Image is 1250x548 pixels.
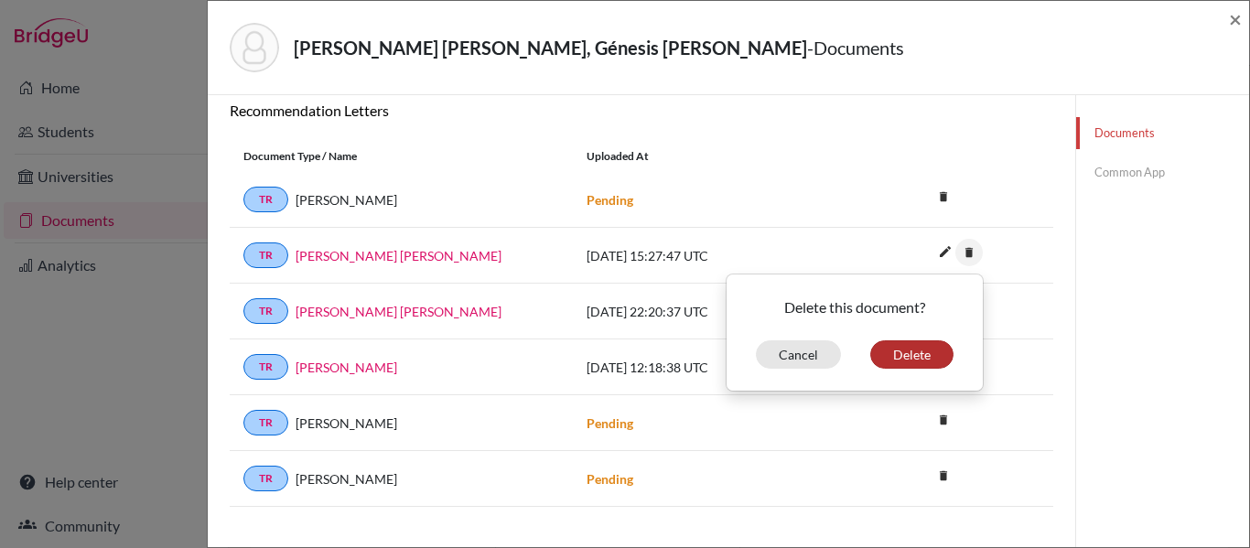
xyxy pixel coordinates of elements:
p: Delete this document? [741,296,968,318]
a: delete [930,465,957,489]
strong: Pending [587,192,633,208]
a: Documents [1076,117,1249,149]
a: TR [243,466,288,491]
strong: Pending [587,415,633,431]
a: delete [930,409,957,434]
div: delete [726,274,984,392]
span: [PERSON_NAME] [296,414,397,433]
i: edit [931,237,960,266]
span: [DATE] 22:20:37 UTC [587,304,708,319]
button: edit [930,240,961,267]
span: × [1229,5,1242,32]
h6: Recommendation Letters [230,102,1053,119]
i: delete [930,183,957,210]
i: delete [955,239,983,266]
div: Document Type / Name [230,148,573,165]
span: [PERSON_NAME] [296,469,397,489]
span: [PERSON_NAME] [296,190,397,210]
strong: Pending [587,471,633,487]
div: Uploaded at [573,148,847,165]
button: Close [1229,8,1242,30]
button: Cancel [756,340,841,369]
a: delete [930,186,957,210]
a: [PERSON_NAME] [PERSON_NAME] [296,246,501,265]
i: delete [930,462,957,489]
strong: [PERSON_NAME] [PERSON_NAME], Génesis [PERSON_NAME] [294,37,807,59]
a: TR [243,354,288,380]
span: [DATE] 15:27:47 UTC [587,248,708,263]
span: [DATE] 12:18:38 UTC [587,360,708,375]
a: [PERSON_NAME] [PERSON_NAME] [296,302,501,321]
i: delete [930,406,957,434]
a: TR [243,187,288,212]
span: - Documents [807,37,904,59]
a: delete [955,242,983,266]
a: TR [243,242,288,268]
a: [PERSON_NAME] [296,358,397,377]
a: TR [243,410,288,435]
a: TR [243,298,288,324]
a: Common App [1076,156,1249,188]
button: Delete [870,340,954,369]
